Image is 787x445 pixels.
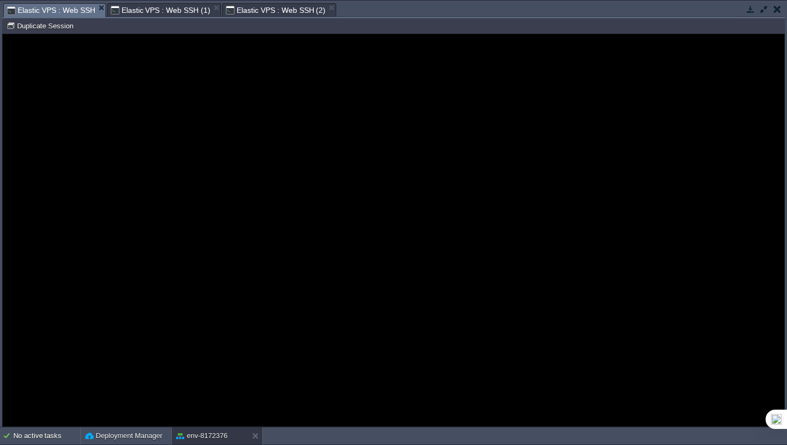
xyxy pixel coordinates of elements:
span: Elastic VPS : Web SSH (2) [226,4,326,17]
div: No active tasks [13,427,80,444]
button: Duplicate Session [6,21,77,31]
button: Deployment Manager [85,431,162,441]
span: Elastic VPS : Web SSH [7,4,95,17]
button: env-8172376 [176,431,228,441]
span: Elastic VPS : Web SSH (1) [111,4,210,17]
